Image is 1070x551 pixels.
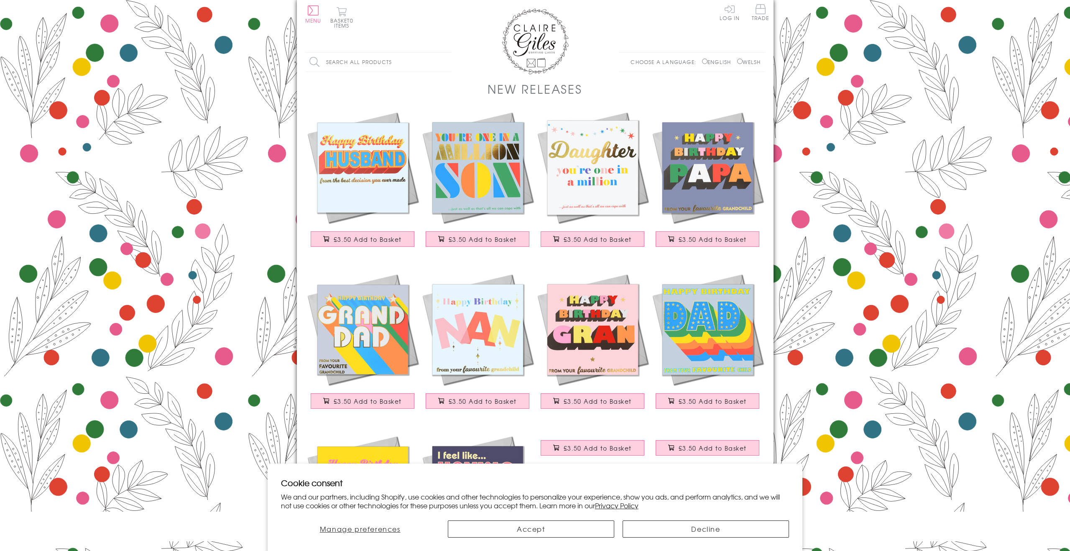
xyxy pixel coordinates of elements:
[420,272,535,387] img: Birthday Card, Nan, Favourtie Grandchild, Colourful letters, gold foil
[449,397,517,405] span: £3.50 Add to Basket
[752,4,769,21] span: Trade
[541,231,644,247] button: £3.50 Add to Basket
[420,110,535,255] a: Birthday Card, Son, 1 In A Million, Colourful Block letters, gold foil £3.50 Add to Basket
[656,393,759,409] button: £3.50 Add to Basket
[737,59,743,64] input: Welsh
[305,272,420,387] img: Birthday Card, Grandad, Favourite Grandchild, Retro, with gold foil
[320,524,401,534] span: Manage preferences
[564,235,632,243] span: £3.50 Add to Basket
[426,231,529,247] button: £3.50 Add to Basket
[650,272,765,387] img: Birthday Card, Dad, Favourite Child, Rainbow letters, gold foil
[679,444,747,452] span: £3.50 Add to Basket
[305,5,322,23] button: Menu
[311,393,414,409] button: £3.50 Add to Basket
[448,520,614,538] button: Accept
[595,500,638,510] a: Privacy Policy
[650,272,765,417] a: Birthday Card, Dad, Favourite Child, Rainbow letters, gold foil £3.50 Add to Basket
[720,4,740,21] a: Log In
[535,272,650,417] a: Birthday Card, Gran, Favourite Grandchild, Block letters, gold foil £3.50 Add to Basket
[535,272,650,387] img: Birthday Card, Gran, Favourite Grandchild, Block letters, gold foil
[443,53,452,72] input: Search
[535,110,650,225] img: Birthday Card, Daughter, 1 In A Million, Colourful letters, gold foil
[564,444,632,452] span: £3.50 Add to Basket
[334,17,353,29] span: 0 items
[535,434,650,470] a: Birthday Card, Brother or Sister, Present Enough, with gold foil £3.50 Add to Basket
[420,272,535,417] a: Birthday Card, Nan, Favourtie Grandchild, Colourful letters, gold foil £3.50 Add to Basket
[541,440,644,456] button: £3.50 Add to Basket
[305,110,420,225] img: Birthday Card, Husband, The Best Decision, Block letters and gold foil
[752,4,769,22] a: Trade
[334,235,402,243] span: £3.50 Add to Basket
[623,520,789,538] button: Decline
[650,434,765,470] a: Birthday Card, Friend, From Suffering Friend, with gold foil £3.50 Add to Basket
[541,393,644,409] button: £3.50 Add to Basket
[305,110,420,255] a: Birthday Card, Husband, The Best Decision, Block letters and gold foil £3.50 Add to Basket
[305,17,322,24] span: Menu
[679,235,747,243] span: £3.50 Add to Basket
[305,272,420,417] a: Birthday Card, Grandad, Favourite Grandchild, Retro, with gold foil £3.50 Add to Basket
[656,440,759,456] button: £3.50 Add to Basket
[449,235,517,243] span: £3.50 Add to Basket
[488,80,582,97] h1: New Releases
[281,492,789,510] p: We and our partners, including Shopify, use cookies and other technologies to personalize your ex...
[420,110,535,225] img: Birthday Card, Son, 1 In A Million, Colourful Block letters, gold foil
[535,110,650,255] a: Birthday Card, Daughter, 1 In A Million, Colourful letters, gold foil £3.50 Add to Basket
[281,520,439,538] button: Manage preferences
[426,393,529,409] button: £3.50 Add to Basket
[702,59,707,64] input: English
[330,7,353,28] button: Basket0 items
[420,434,535,549] img: Birthday Card, Sister or Brother, Present Enough, with gold foil
[305,434,420,549] img: Birthday Card, Mum, Favourite Child, Pink on Yellow with gold foil
[656,231,759,247] button: £3.50 Add to Basket
[650,110,765,255] a: Birthday Card, Papa, Favourite Grandchild, Block letters, gold foil £3.50 Add to Basket
[334,397,402,405] span: £3.50 Add to Basket
[702,58,735,66] label: English
[679,397,747,405] span: £3.50 Add to Basket
[311,231,414,247] button: £3.50 Add to Basket
[631,58,700,66] p: Choose a language:
[650,110,765,225] img: Birthday Card, Papa, Favourite Grandchild, Block letters, gold foil
[281,477,789,489] h2: Cookie consent
[564,397,632,405] span: £3.50 Add to Basket
[502,8,569,74] img: Claire Giles Greetings Cards
[737,58,761,66] label: Welsh
[305,53,452,72] input: Search all products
